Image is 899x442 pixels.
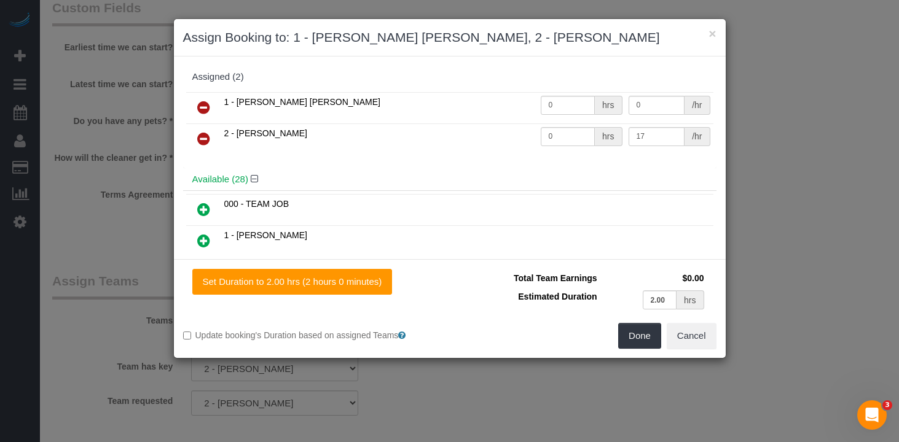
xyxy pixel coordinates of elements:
label: Update booking's Duration based on assigned Teams [183,329,441,341]
div: hrs [595,96,622,115]
span: 000 - TEAM JOB [224,199,289,209]
span: Estimated Duration [518,292,597,301]
button: × [709,27,716,40]
td: $0.00 [600,269,707,287]
iframe: Intercom live chat [857,400,887,430]
span: 1 - [PERSON_NAME] [PERSON_NAME] [224,97,380,107]
h3: Assign Booking to: 1 - [PERSON_NAME] [PERSON_NAME], 2 - [PERSON_NAME] [183,28,716,47]
h4: Available (28) [192,174,707,185]
button: Done [618,323,661,349]
div: hrs [595,127,622,146]
div: Assigned (2) [192,72,707,82]
div: /hr [685,127,710,146]
button: Cancel [667,323,716,349]
div: /hr [685,96,710,115]
div: hrs [677,290,704,309]
input: Update booking's Duration based on assigned Teams [183,331,191,339]
span: 2 - [PERSON_NAME] [224,128,307,138]
span: 1 - [PERSON_NAME] [224,230,307,240]
button: Set Duration to 2.00 hrs (2 hours 0 minutes) [192,269,393,295]
td: Total Team Earnings [459,269,600,287]
span: 3 [882,400,892,410]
